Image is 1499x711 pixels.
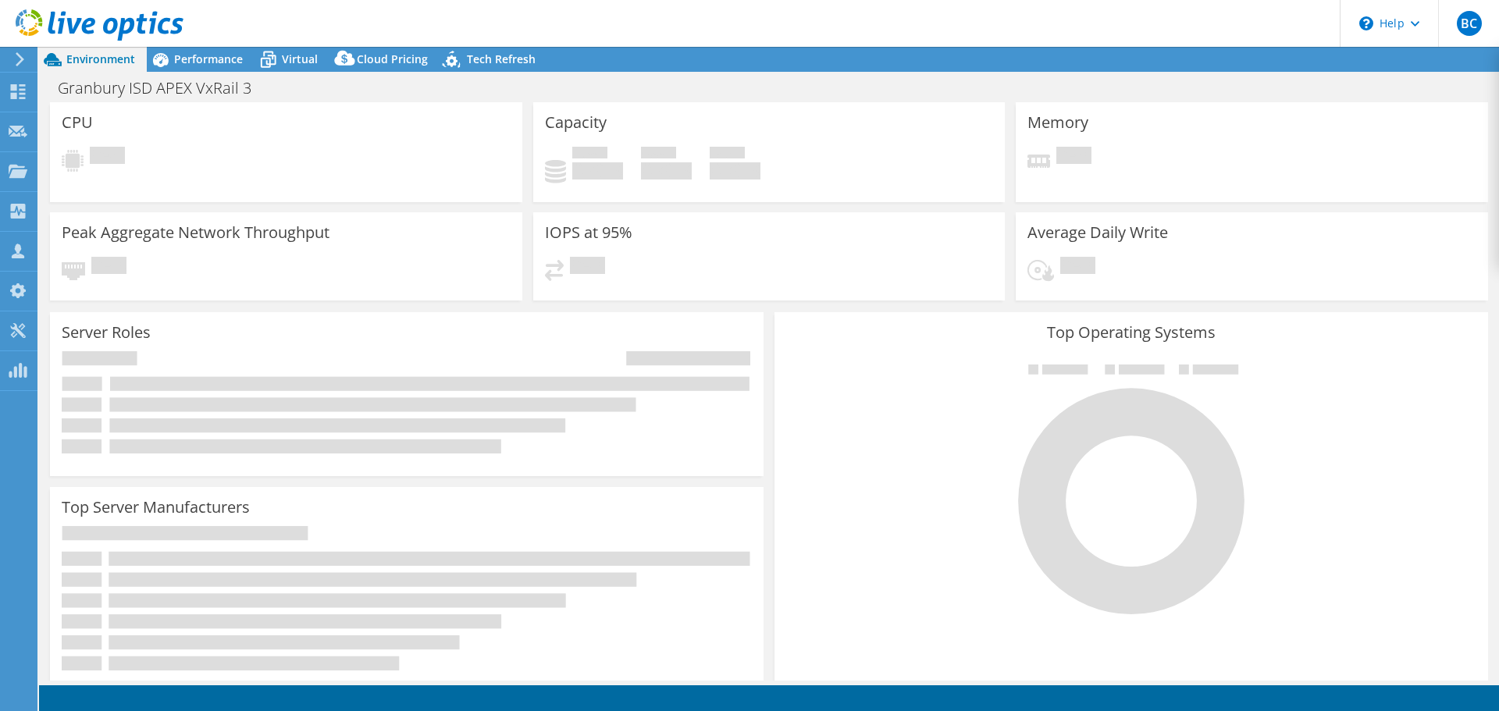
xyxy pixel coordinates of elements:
[467,52,536,66] span: Tech Refresh
[572,147,607,162] span: Used
[174,52,243,66] span: Performance
[1027,114,1088,131] h3: Memory
[62,114,93,131] h3: CPU
[786,324,1476,341] h3: Top Operating Systems
[1359,16,1373,30] svg: \n
[710,147,745,162] span: Total
[572,162,623,180] h4: 0 GiB
[62,224,329,241] h3: Peak Aggregate Network Throughput
[51,80,276,97] h1: Granbury ISD APEX VxRail 3
[1056,147,1091,168] span: Pending
[1457,11,1482,36] span: BC
[570,257,605,278] span: Pending
[90,147,125,168] span: Pending
[641,147,676,162] span: Free
[282,52,318,66] span: Virtual
[91,257,126,278] span: Pending
[62,499,250,516] h3: Top Server Manufacturers
[1060,257,1095,278] span: Pending
[62,324,151,341] h3: Server Roles
[1027,224,1168,241] h3: Average Daily Write
[641,162,692,180] h4: 0 GiB
[545,224,632,241] h3: IOPS at 95%
[66,52,135,66] span: Environment
[545,114,607,131] h3: Capacity
[710,162,760,180] h4: 0 GiB
[357,52,428,66] span: Cloud Pricing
